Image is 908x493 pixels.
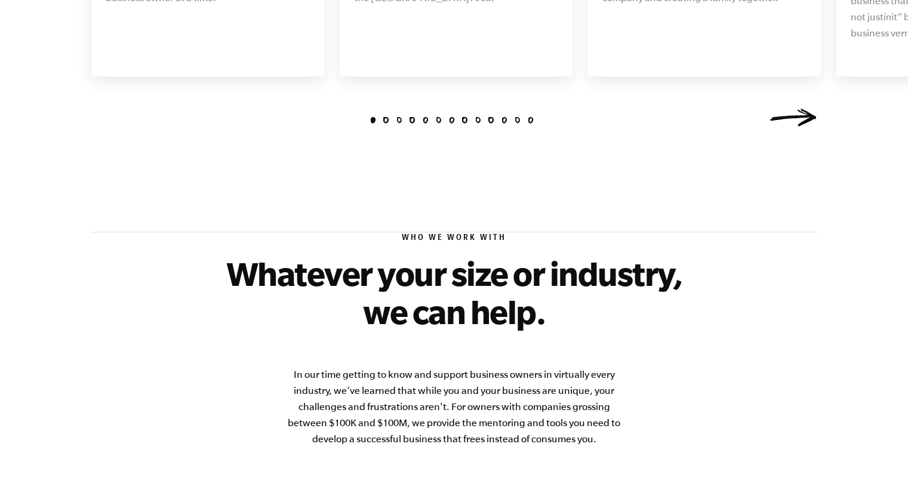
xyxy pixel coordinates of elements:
[770,109,817,127] a: Next
[200,254,709,331] h2: Whatever your size or industry, we can help.
[281,366,627,447] p: In our time getting to know and support business owners in virtually every industry, we’ve learne...
[884,11,891,22] i: in
[848,436,908,493] iframe: Chat Widget
[91,233,817,245] h6: Who We Work With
